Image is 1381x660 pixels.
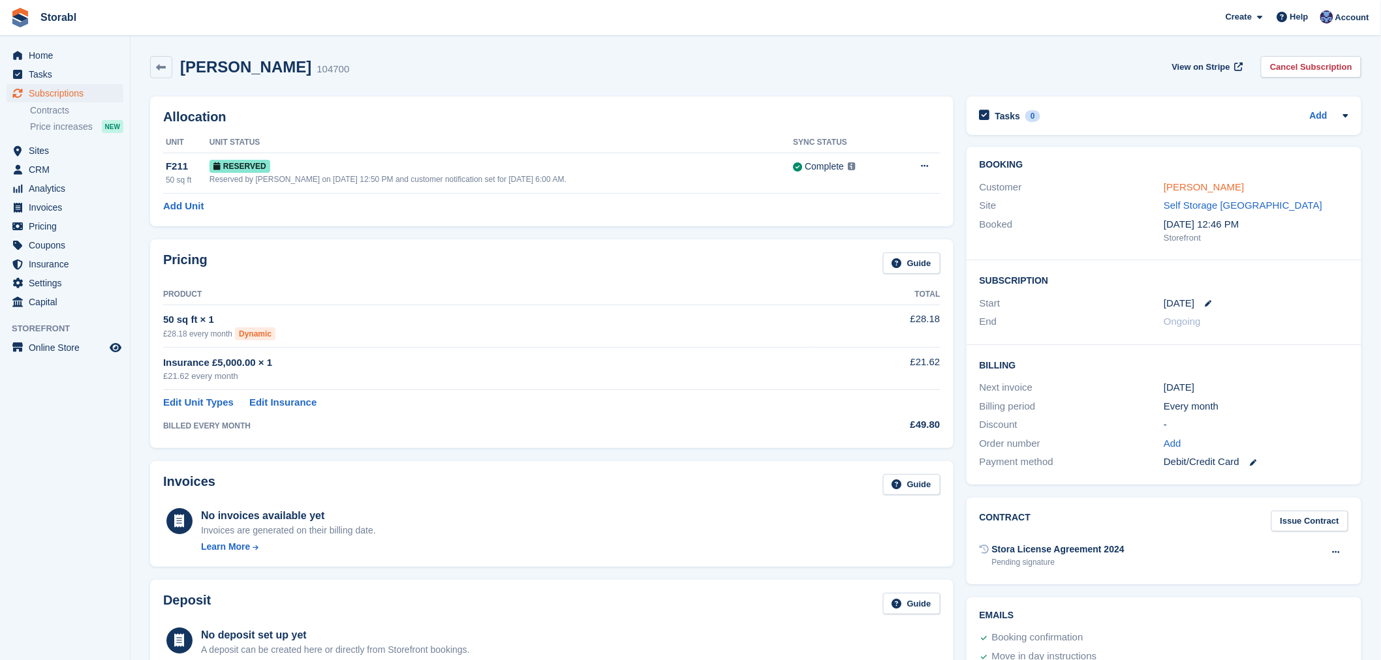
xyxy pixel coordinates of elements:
[163,252,208,274] h2: Pricing
[1172,61,1230,74] span: View on Stripe
[1164,316,1201,327] span: Ongoing
[980,610,1348,621] h2: Emails
[7,217,123,235] a: menu
[1290,10,1309,23] span: Help
[29,46,107,65] span: Home
[201,643,470,657] p: A deposit can be created here or directly from Storefront bookings.
[1025,110,1040,122] div: 0
[163,312,813,327] div: 50 sq ft × 1
[7,274,123,292] a: menu
[1335,11,1369,24] span: Account
[883,593,940,614] a: Guide
[317,62,349,77] div: 104700
[29,160,107,179] span: CRM
[980,198,1164,213] div: Site
[980,314,1164,329] div: End
[883,252,940,274] a: Guide
[7,65,123,83] a: menu
[29,255,107,273] span: Insurance
[163,395,234,410] a: Edit Unit Types
[163,327,813,340] div: £28.18 every month
[180,58,311,76] h2: [PERSON_NAME]
[163,132,209,153] th: Unit
[1226,10,1252,23] span: Create
[201,540,250,554] div: Learn More
[201,508,376,524] div: No invoices available yet
[102,120,123,133] div: NEW
[7,179,123,198] a: menu
[1164,399,1348,414] div: Every month
[29,217,107,235] span: Pricing
[1164,232,1348,245] div: Storefront
[29,274,107,292] span: Settings
[1261,56,1361,78] a: Cancel Subscription
[235,327,275,340] div: Dynamic
[163,474,215,496] h2: Invoices
[980,296,1164,311] div: Start
[980,273,1348,286] h2: Subscription
[7,46,123,65] a: menu
[793,132,895,153] th: Sync Status
[29,198,107,217] span: Invoices
[209,132,793,153] th: Unit Status
[29,65,107,83] span: Tasks
[813,417,940,432] div: £49.80
[980,399,1164,414] div: Billing period
[163,284,813,305] th: Product
[980,380,1164,395] div: Next invoice
[29,84,107,102] span: Subscriptions
[108,340,123,355] a: Preview store
[980,455,1164,470] div: Payment method
[1320,10,1333,23] img: Tegan Ewart
[201,524,376,537] div: Invoices are generated on their billing date.
[7,160,123,179] a: menu
[12,322,130,335] span: Storefront
[209,160,270,173] span: Reserved
[29,142,107,160] span: Sites
[7,293,123,311] a: menu
[980,217,1164,245] div: Booked
[992,556,1125,568] div: Pending signature
[1164,296,1194,311] time: 2025-08-31 00:00:00 UTC
[35,7,82,28] a: Storabl
[1271,511,1348,532] a: Issue Contract
[29,236,107,254] span: Coupons
[1167,56,1246,78] a: View on Stripe
[980,511,1031,532] h2: Contract
[30,119,123,134] a: Price increases NEW
[992,630,1083,646] div: Booking confirmation
[883,474,940,496] a: Guide
[848,162,856,170] img: icon-info-grey-7440780725fd019a000dd9b08b2336e03edf1995a4989e88bcd33f0948082b44.svg
[1164,217,1348,232] div: [DATE] 12:46 PM
[813,305,940,347] td: £28.18
[7,142,123,160] a: menu
[29,338,107,357] span: Online Store
[813,348,940,390] td: £21.62
[1164,455,1348,470] div: Debit/Credit Card
[163,593,211,614] h2: Deposit
[163,110,940,125] h2: Allocation
[201,540,376,554] a: Learn More
[29,179,107,198] span: Analytics
[30,104,123,117] a: Contracts
[30,121,93,133] span: Price increases
[1164,181,1244,192] a: [PERSON_NAME]
[1164,436,1181,451] a: Add
[1164,200,1322,211] a: Self Storage [GEOGRAPHIC_DATA]
[163,199,204,214] a: Add Unit
[7,255,123,273] a: menu
[7,236,123,254] a: menu
[992,543,1125,556] div: Stora License Agreement 2024
[980,436,1164,451] div: Order number
[813,284,940,305] th: Total
[7,84,123,102] a: menu
[980,417,1164,432] div: Discount
[249,395,317,410] a: Edit Insurance
[163,420,813,432] div: BILLED EVERY MONTH
[7,338,123,357] a: menu
[201,627,470,643] div: No deposit set up yet
[7,198,123,217] a: menu
[10,8,30,27] img: stora-icon-8386f47178a22dfd0bd8f6a31ec36ba5ce8667c1dd55bd0f319d3a0aa187defe.svg
[1164,380,1348,395] div: [DATE]
[166,159,209,174] div: F211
